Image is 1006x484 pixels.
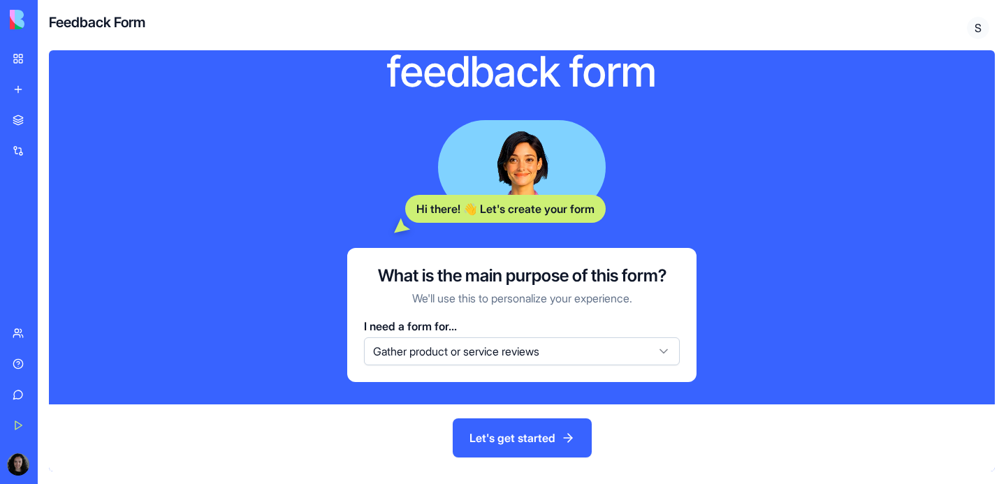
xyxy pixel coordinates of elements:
span: S [967,17,989,39]
img: logo [10,10,96,29]
h3: What is the main purpose of this form? [378,265,666,287]
div: Hi there! 👋 Let's create your form [405,195,606,223]
p: We'll use this to personalize your experience. [412,290,632,307]
span: I need a form for... [364,319,457,333]
img: ACg8ocKQv4e80Z1FjBlIy92cBwAyKl6_e3gT_yiDJpttAYU2d-geccE=s96-c [7,453,29,476]
button: Let's get started [453,418,592,457]
h4: Feedback Form [49,13,145,32]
